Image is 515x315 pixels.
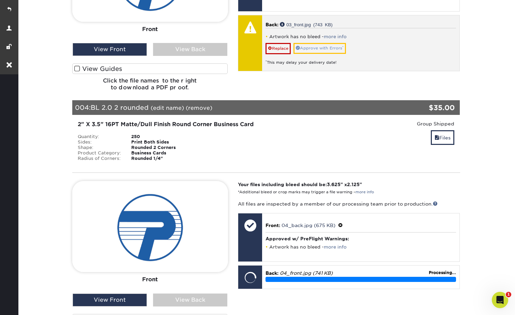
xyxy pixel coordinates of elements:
[266,54,456,65] div: This may delay your delivery date!
[126,134,201,139] div: 250
[126,156,201,161] div: Rounded 1/4"
[324,244,347,250] a: more info
[72,63,228,74] label: View Guides
[336,120,455,127] div: Group Shipped
[151,105,184,111] a: (edit name)
[506,292,511,297] span: 1
[492,292,508,308] iframe: Intercom live chat
[73,139,126,145] div: Sides:
[73,134,126,139] div: Quantity:
[324,34,347,39] a: more info
[153,43,227,56] div: View Back
[72,77,228,96] h6: Click the file names to the right to download a PDF proof.
[280,270,333,276] em: 04_front.jpg (741 KB)
[266,270,278,276] span: Back:
[282,223,335,228] a: 04_back.jpg (675 KB)
[72,22,228,37] div: Front
[73,43,147,56] div: View Front
[431,130,454,145] a: Files
[72,100,395,115] div: 004:
[347,182,360,187] span: 2.125
[293,43,346,54] a: Approve with Errors*
[78,120,325,129] div: 2" X 3.5" 16PT Matte/Dull Finish Round Corner Business Card
[266,22,278,27] span: Back:
[73,294,147,306] div: View Front
[395,103,455,113] div: $35.00
[238,190,374,194] small: *Additional bleed or crop marks may trigger a file warning –
[266,223,280,228] span: Front:
[280,22,333,27] a: 03_front.jpg (743 KB)
[327,182,340,187] span: 3.625
[266,244,456,250] li: Artwork has no bleed -
[73,150,126,156] div: Product Category:
[238,200,460,207] p: All files are inspected by a member of our processing team prior to production.
[72,272,228,287] div: Front
[153,294,227,306] div: View Back
[266,43,291,54] a: Replace
[126,139,201,145] div: Print Both Sides
[266,236,456,241] h4: Approved w/ PreFlight Warnings:
[126,145,201,150] div: Rounded 2 Corners
[266,34,456,40] li: Artwork has no bleed -
[73,156,126,161] div: Radius of Corners:
[73,145,126,150] div: Shape:
[186,105,212,111] a: (remove)
[91,104,149,111] span: BL 2.0 2 rounded
[435,135,439,140] span: files
[238,182,362,187] strong: Your files including bleed should be: " x "
[355,190,374,194] a: more info
[126,150,201,156] div: Business Cards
